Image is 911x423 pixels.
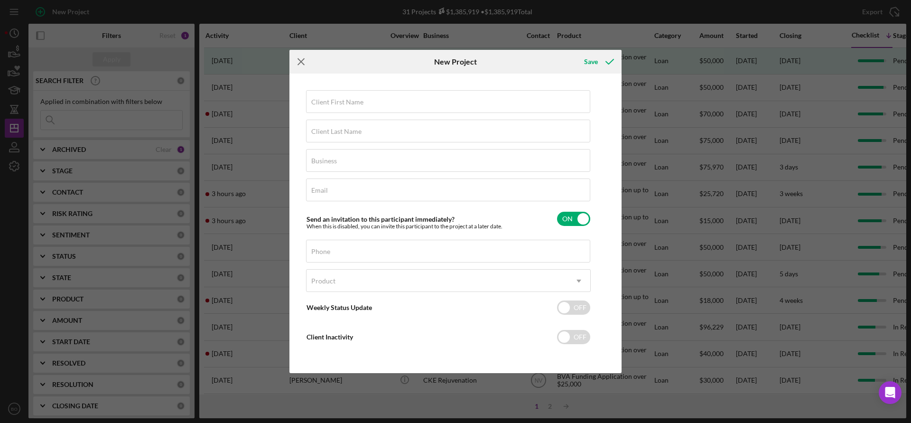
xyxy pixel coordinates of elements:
[434,57,477,66] h6: New Project
[311,277,335,285] div: Product
[307,333,353,341] label: Client Inactivity
[311,157,337,165] label: Business
[311,128,362,135] label: Client Last Name
[879,381,902,404] div: Open Intercom Messenger
[311,98,363,106] label: Client First Name
[307,303,372,311] label: Weekly Status Update
[311,248,330,255] label: Phone
[575,52,622,71] button: Save
[311,187,328,194] label: Email
[307,215,455,223] label: Send an invitation to this participant immediately?
[307,223,502,230] div: When this is disabled, you can invite this participant to the project at a later date.
[584,52,598,71] div: Save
